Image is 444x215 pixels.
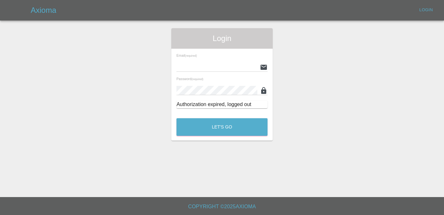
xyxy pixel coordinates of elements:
[176,101,268,108] div: Authorization expired, logged out
[185,54,197,57] small: (required)
[416,5,436,15] a: Login
[191,78,203,81] small: (required)
[5,202,439,211] h6: Copyright © 2025 Axioma
[176,33,268,44] span: Login
[176,118,268,136] button: Let's Go
[31,5,56,15] h5: Axioma
[176,54,197,57] span: Email
[176,77,203,81] span: Password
